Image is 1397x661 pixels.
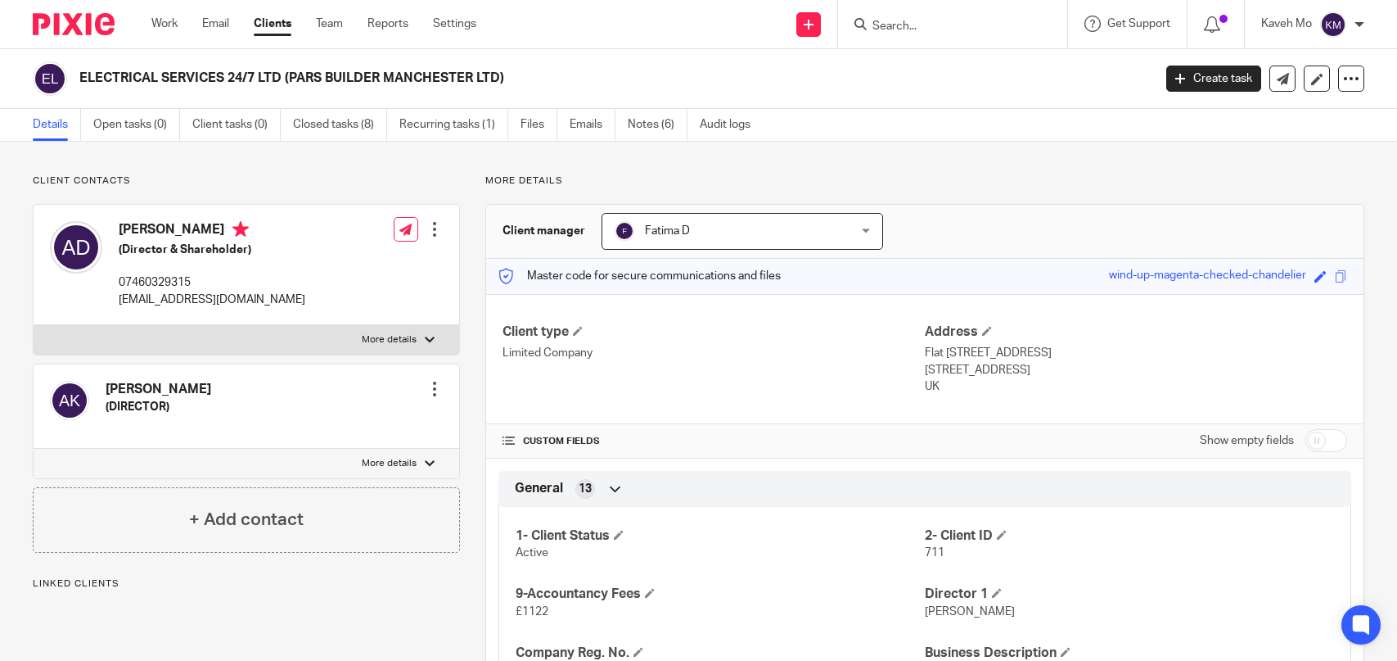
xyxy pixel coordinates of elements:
span: Fatima D [645,225,690,237]
a: Client tasks (0) [192,109,281,141]
a: Team [316,16,343,32]
a: Details [33,109,81,141]
h4: [PERSON_NAME] [106,381,211,398]
i: Primary [232,221,249,238]
img: svg%3E [50,381,89,420]
p: [STREET_ADDRESS] [925,362,1347,378]
span: 13 [579,481,592,497]
p: Flat [STREET_ADDRESS] [925,345,1347,361]
a: Clients [254,16,291,32]
p: More details [362,333,417,346]
p: More details [362,457,417,470]
img: Pixie [33,13,115,35]
a: Settings [433,16,476,32]
a: Closed tasks (8) [293,109,387,141]
a: Notes (6) [628,109,687,141]
h4: Client type [502,324,925,341]
p: Linked clients [33,577,460,591]
a: Create task [1166,66,1261,92]
h5: (Director & Shareholder) [119,242,305,258]
p: Limited Company [502,345,925,361]
p: Kaveh Mo [1261,16,1312,32]
h4: + Add contact [189,507,304,532]
span: 711 [925,547,944,559]
a: Email [202,16,229,32]
img: svg%3E [1320,11,1346,38]
div: wind-up-magenta-checked-chandelier [1109,267,1306,286]
h4: 1- Client Status [516,527,925,545]
p: UK [925,378,1347,395]
a: Open tasks (0) [93,109,180,141]
h4: 2- Client ID [925,527,1334,545]
a: Audit logs [700,109,763,141]
span: Get Support [1107,18,1170,29]
h4: 9-Accountancy Fees [516,586,925,603]
span: Active [516,547,548,559]
a: Emails [570,109,615,141]
img: svg%3E [50,221,102,274]
span: £1122 [516,606,548,618]
p: [EMAIL_ADDRESS][DOMAIN_NAME] [119,292,305,308]
a: Reports [367,16,408,32]
label: Show empty fields [1200,432,1294,449]
a: Recurring tasks (1) [399,109,508,141]
h2: ELECTRICAL SERVICES 24/7 LTD (PARS BUILDER MANCHESTER LTD) [79,70,929,87]
h4: Address [925,324,1347,341]
p: 07460329315 [119,274,305,291]
h5: (DIRECTOR) [106,399,211,415]
a: Work [151,16,178,32]
img: svg%3E [615,221,634,241]
p: More details [485,174,1364,188]
a: Files [520,109,557,141]
input: Search [871,20,1018,34]
h4: CUSTOM FIELDS [502,435,925,448]
h4: Director 1 [925,586,1334,603]
h3: Client manager [502,223,585,239]
span: [PERSON_NAME] [925,606,1015,618]
p: Client contacts [33,174,460,188]
p: Master code for secure communications and files [498,268,781,284]
span: General [515,480,563,497]
img: svg%3E [33,61,67,96]
h4: [PERSON_NAME] [119,221,305,242]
